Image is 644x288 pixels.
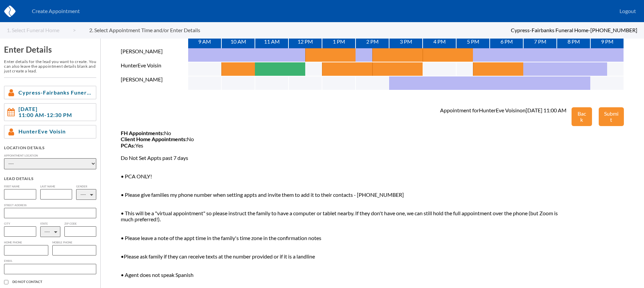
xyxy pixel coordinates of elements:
[590,35,624,48] div: 9 PM
[4,154,96,157] label: Appointment Location
[40,222,60,225] label: State
[89,27,214,33] a: 2. Select Appointment Time and/or Enter Details
[456,35,490,48] div: 5 PM
[18,90,93,96] span: Cypress-Fairbanks Funeral Home
[52,241,97,244] label: Mobile Phone
[4,185,36,188] label: First Name
[356,35,389,48] div: 2 PM
[4,260,96,263] label: Email
[322,35,356,48] div: 1 PM
[4,59,96,73] h6: Enter details for the lead you want to create. You can also leave the appointment details blank a...
[288,35,322,48] div: 12 PM
[12,280,96,284] span: Do Not Contact
[423,35,456,48] div: 4 PM
[121,62,188,76] div: HunterEve Voisin
[121,130,164,136] b: FH Appointments:
[599,107,624,126] button: Submit
[4,145,96,150] div: Location Details
[18,106,72,118] span: [DATE] 11:00 AM - 12:30 PM
[18,128,66,134] span: HunterEve Voisin
[4,241,48,244] label: Home Phone
[4,176,96,181] div: Lead Details
[4,204,96,207] label: Street Address
[389,35,423,48] div: 3 PM
[4,222,36,225] label: City
[557,35,590,48] div: 8 PM
[440,107,567,113] div: Appointment for HunterEve Voisin on [DATE] 11:00 AM
[121,76,188,91] div: [PERSON_NAME]
[221,35,255,48] div: 10 AM
[511,27,590,33] span: Cypress-Fairbanks Funeral Home -
[64,222,97,225] label: Zip Code
[255,35,288,48] div: 11 AM
[7,27,76,33] a: 1. Select Funeral Home
[490,35,523,48] div: 6 PM
[523,35,557,48] div: 7 PM
[76,185,96,188] label: Gender
[121,48,188,62] div: [PERSON_NAME]
[121,130,572,278] span: No No Yes Do Not Set Appts past 7 days • PCA ONLY! • Please give families my phone number when se...
[121,142,135,149] b: PCAs:
[121,136,187,142] b: Client Home Appointments:
[572,107,592,126] button: Back
[590,27,637,33] span: [PHONE_NUMBER]
[4,45,96,54] h3: Enter Details
[40,185,72,188] label: Last Name
[188,35,221,48] div: 9 AM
